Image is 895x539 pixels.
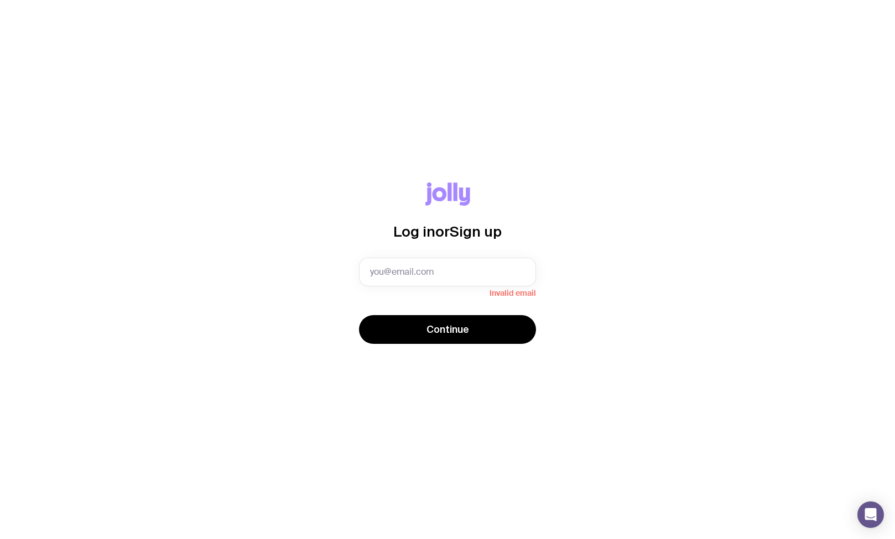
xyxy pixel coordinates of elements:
button: Continue [359,315,536,344]
span: Sign up [450,223,502,239]
span: Log in [393,223,435,239]
input: you@email.com [359,258,536,286]
div: Open Intercom Messenger [857,501,884,528]
span: Continue [426,323,469,336]
span: or [435,223,450,239]
span: Invalid email [359,286,536,297]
